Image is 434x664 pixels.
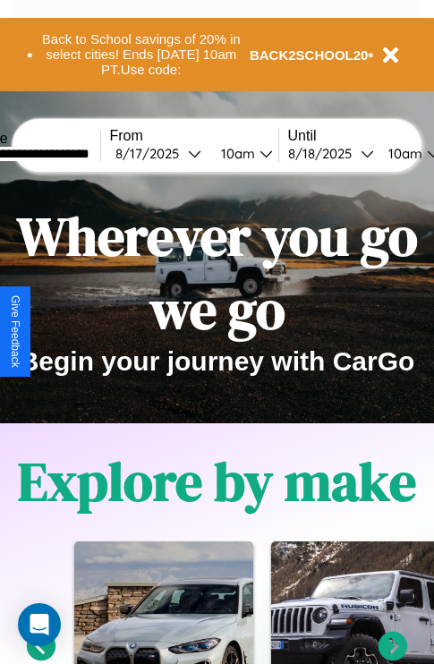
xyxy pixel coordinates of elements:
div: 10am [212,145,260,162]
div: 8 / 17 / 2025 [115,145,188,162]
div: Open Intercom Messenger [18,603,61,646]
button: 8/17/2025 [110,144,207,163]
b: BACK2SCHOOL20 [250,47,369,63]
h1: Explore by make [18,445,416,518]
label: From [110,128,278,144]
button: 10am [207,144,278,163]
button: Back to School savings of 20% in select cities! Ends [DATE] 10am PT.Use code: [33,27,250,82]
div: 8 / 18 / 2025 [288,145,361,162]
div: 10am [379,145,427,162]
div: Give Feedback [9,295,21,368]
